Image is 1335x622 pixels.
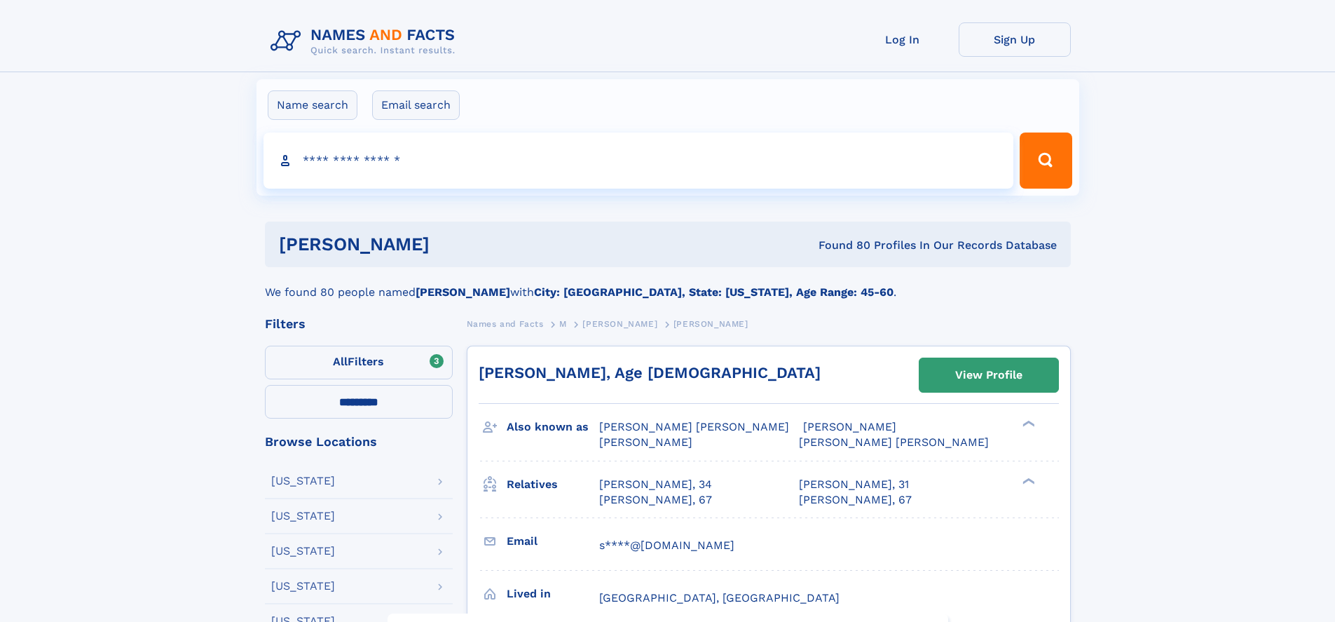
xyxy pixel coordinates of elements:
a: View Profile [919,358,1058,392]
a: [PERSON_NAME], 67 [599,492,712,508]
div: ❯ [1019,476,1036,485]
h3: Email [507,529,599,553]
a: [PERSON_NAME], 67 [799,492,912,508]
div: Found 80 Profiles In Our Records Database [624,238,1057,253]
div: [US_STATE] [271,581,335,592]
h3: Lived in [507,582,599,606]
div: Filters [265,318,453,330]
a: Log In [847,22,959,57]
label: Email search [372,90,460,120]
input: search input [263,133,1014,189]
h3: Relatives [507,473,599,496]
span: [PERSON_NAME] [PERSON_NAME] [799,435,989,449]
span: [PERSON_NAME] [673,319,748,329]
span: [PERSON_NAME] [803,420,896,433]
div: View Profile [955,359,1022,391]
span: M [559,319,567,329]
a: [PERSON_NAME], Age [DEMOGRAPHIC_DATA] [479,364,821,381]
label: Filters [265,346,453,379]
a: Names and Facts [467,315,544,332]
b: City: [GEOGRAPHIC_DATA], State: [US_STATE], Age Range: 45-60 [534,285,894,299]
a: [PERSON_NAME] [582,315,657,332]
div: We found 80 people named with . [265,267,1071,301]
a: [PERSON_NAME], 31 [799,477,909,492]
div: [US_STATE] [271,546,335,557]
label: Name search [268,90,357,120]
a: Sign Up [959,22,1071,57]
span: [PERSON_NAME] [599,435,692,449]
div: [US_STATE] [271,511,335,522]
span: [PERSON_NAME] [582,319,657,329]
h3: Also known as [507,415,599,439]
h1: [PERSON_NAME] [279,236,624,253]
span: [GEOGRAPHIC_DATA], [GEOGRAPHIC_DATA] [599,591,840,604]
div: [US_STATE] [271,475,335,487]
div: ❯ [1019,419,1036,428]
span: [PERSON_NAME] [PERSON_NAME] [599,420,789,433]
a: [PERSON_NAME], 34 [599,477,712,492]
a: M [559,315,567,332]
button: Search Button [1020,133,1072,189]
img: Logo Names and Facts [265,22,467,60]
b: [PERSON_NAME] [416,285,510,299]
span: All [333,355,348,368]
div: Browse Locations [265,435,453,448]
